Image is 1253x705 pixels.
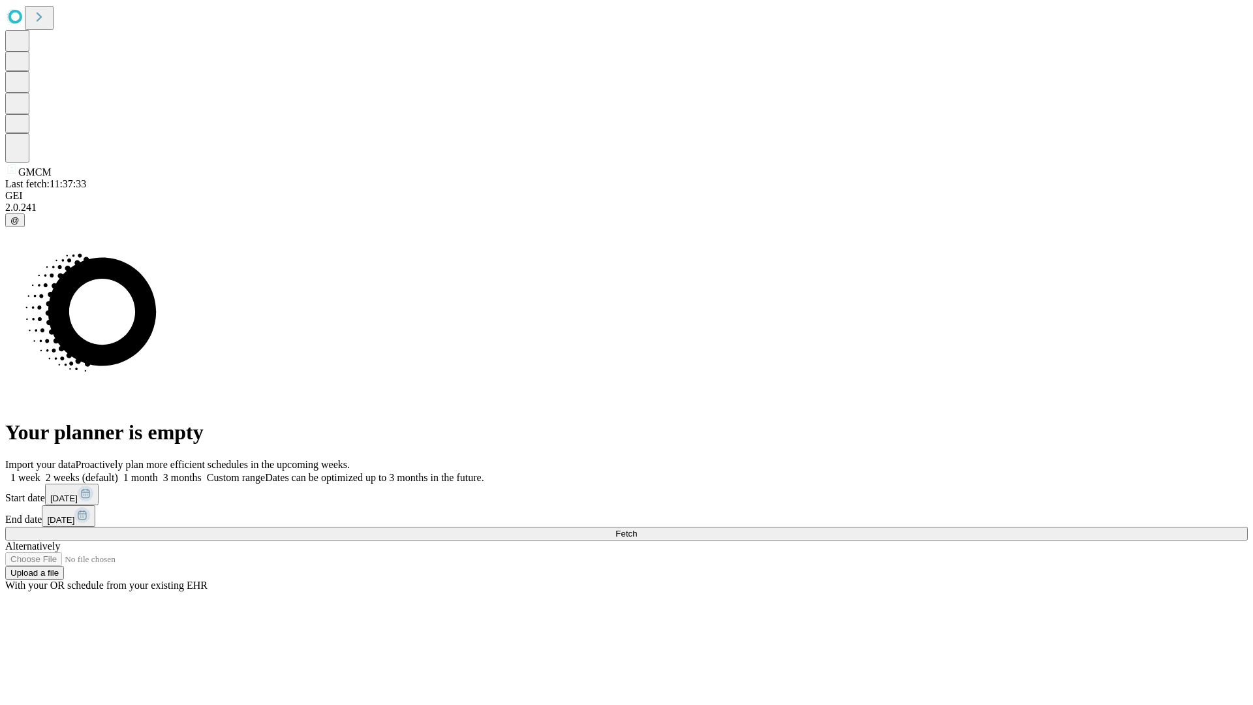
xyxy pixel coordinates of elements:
[123,472,158,483] span: 1 month
[42,505,95,527] button: [DATE]
[5,190,1248,202] div: GEI
[46,472,118,483] span: 2 weeks (default)
[5,213,25,227] button: @
[5,527,1248,540] button: Fetch
[50,493,78,503] span: [DATE]
[10,215,20,225] span: @
[207,472,265,483] span: Custom range
[5,566,64,580] button: Upload a file
[5,459,76,470] span: Import your data
[265,472,484,483] span: Dates can be optimized up to 3 months in the future.
[76,459,350,470] span: Proactively plan more efficient schedules in the upcoming weeks.
[47,515,74,525] span: [DATE]
[5,505,1248,527] div: End date
[10,472,40,483] span: 1 week
[5,580,208,591] span: With your OR schedule from your existing EHR
[5,540,60,552] span: Alternatively
[163,472,202,483] span: 3 months
[5,202,1248,213] div: 2.0.241
[5,178,86,189] span: Last fetch: 11:37:33
[5,420,1248,445] h1: Your planner is empty
[45,484,99,505] button: [DATE]
[5,484,1248,505] div: Start date
[18,166,52,178] span: GMCM
[615,529,637,539] span: Fetch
